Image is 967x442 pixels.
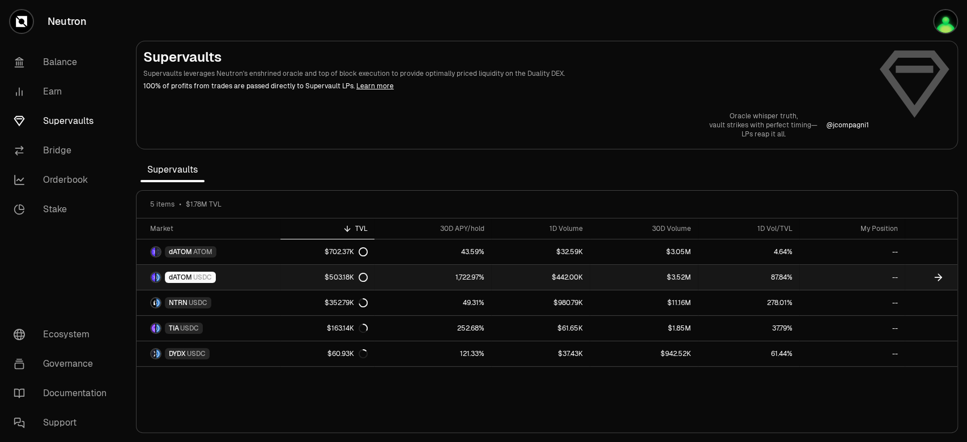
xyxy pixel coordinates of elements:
img: NTRN Logo [151,298,155,307]
a: $37.43K [491,341,590,366]
div: $163.14K [327,324,368,333]
a: 61.44% [698,341,799,366]
img: USDC Logo [156,349,160,358]
span: USDC [193,273,212,282]
div: $702.37K [325,247,368,256]
p: Oracle whisper truth, [709,111,817,121]
a: $163.14K [280,316,374,341]
span: dATOM [169,273,192,282]
a: $61.65K [491,316,590,341]
a: Orderbook [5,165,122,195]
a: Oracle whisper truth,vault strikes with perfect timing—LPs reap it all. [709,111,817,139]
span: USDC [187,349,206,358]
h2: Supervaults [143,48,869,66]
a: NTRN LogoUSDC LogoNTRNUSDC [137,290,280,315]
a: 278.01% [698,290,799,315]
img: ATOM Logo [156,247,160,256]
a: 252.68% [374,316,491,341]
span: USDC [180,324,199,333]
span: $1.78M TVL [186,200,221,209]
div: $60.93K [327,349,368,358]
a: $60.93K [280,341,374,366]
a: $3.52M [590,265,698,290]
span: ATOM [193,247,212,256]
div: TVL [287,224,368,233]
a: Learn more [356,81,394,91]
p: LPs reap it all. [709,130,817,139]
a: $1.85M [590,316,698,341]
div: Market [150,224,274,233]
a: Balance [5,48,122,77]
span: TIA [169,324,179,333]
a: $942.52K [590,341,698,366]
a: 37.79% [698,316,799,341]
a: $702.37K [280,239,374,264]
img: USDC Logo [156,273,160,282]
a: 4.64% [698,239,799,264]
a: $980.79K [491,290,590,315]
a: $503.18K [280,265,374,290]
p: @ jcompagni1 [827,121,869,130]
a: 1,722.97% [374,265,491,290]
p: vault strikes with perfect timing— [709,121,817,130]
div: 30D Volume [597,224,691,233]
img: TIA Logo [151,324,155,333]
span: dATOM [169,247,192,256]
a: -- [799,239,905,264]
a: -- [799,290,905,315]
a: Governance [5,349,122,379]
a: dATOM LogoATOM LogodATOMATOM [137,239,280,264]
a: TIA LogoUSDC LogoTIAUSDC [137,316,280,341]
div: 30D APY/hold [381,224,484,233]
span: NTRN [169,298,188,307]
a: DYDX LogoUSDC LogoDYDXUSDC [137,341,280,366]
a: 49.31% [374,290,491,315]
a: -- [799,341,905,366]
a: dATOM LogoUSDC LogodATOMUSDC [137,265,280,290]
span: Supervaults [140,158,205,181]
a: Supervaults [5,106,122,136]
a: 87.84% [698,265,799,290]
img: jrmchlt_2 [934,10,957,33]
a: Support [5,408,122,437]
a: 121.33% [374,341,491,366]
img: USDC Logo [156,324,160,333]
span: USDC [189,298,207,307]
a: 43.59% [374,239,491,264]
a: $32.59K [491,239,590,264]
img: USDC Logo [156,298,160,307]
a: -- [799,316,905,341]
a: $442.00K [491,265,590,290]
img: DYDX Logo [151,349,155,358]
p: 100% of profits from trades are passed directly to Supervault LPs. [143,81,869,91]
div: 1D Volume [498,224,583,233]
span: 5 items [150,200,174,209]
div: $352.79K [325,298,368,307]
span: DYDX [169,349,186,358]
img: dATOM Logo [151,273,155,282]
a: Earn [5,77,122,106]
a: @jcompagni1 [827,121,869,130]
div: $503.18K [325,273,368,282]
a: Documentation [5,379,122,408]
p: Supervaults leverages Neutron's enshrined oracle and top of block execution to provide optimally ... [143,68,869,79]
a: $352.79K [280,290,374,315]
a: Ecosystem [5,320,122,349]
img: dATOM Logo [151,247,155,256]
div: 1D Vol/TVL [705,224,793,233]
a: Bridge [5,136,122,165]
a: $3.05M [590,239,698,264]
a: -- [799,265,905,290]
div: My Position [806,224,898,233]
a: Stake [5,195,122,224]
a: $11.16M [590,290,698,315]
